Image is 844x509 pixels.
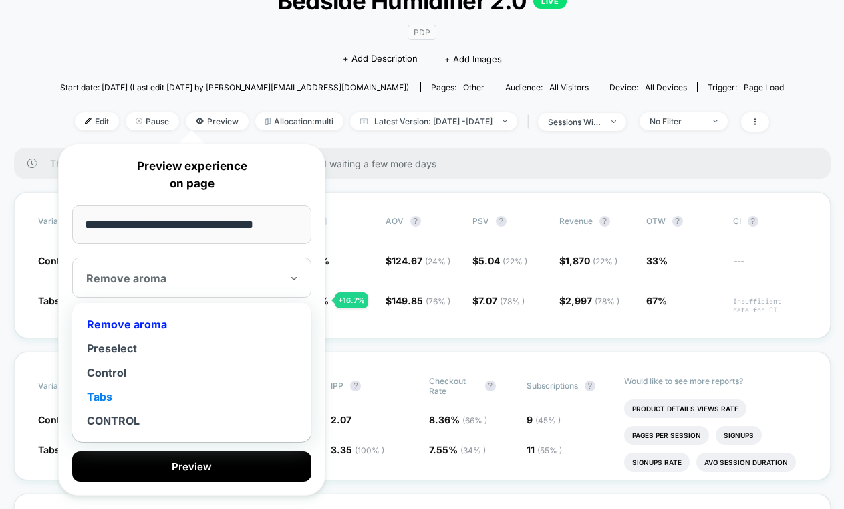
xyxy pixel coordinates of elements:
[408,25,436,40] span: PDP
[85,118,92,124] img: edit
[585,381,595,391] button: ?
[38,444,60,455] span: Tabs
[472,295,525,306] span: $
[386,216,404,226] span: AOV
[527,381,578,391] span: Subscriptions
[343,52,418,66] span: + Add Description
[646,295,667,306] span: 67%
[611,120,616,123] img: end
[386,255,450,266] span: $
[599,216,610,227] button: ?
[38,255,73,266] span: Control
[38,216,112,227] span: Variation
[350,381,361,391] button: ?
[503,120,507,122] img: end
[460,445,486,455] span: ( 34 % )
[527,414,561,425] span: 9
[524,112,538,132] span: |
[186,112,249,130] span: Preview
[38,414,73,425] span: Control
[126,112,179,130] span: Pause
[672,216,683,227] button: ?
[485,381,496,391] button: ?
[429,444,486,455] span: 7.55 %
[599,82,697,92] span: Device:
[425,256,450,266] span: ( 24 % )
[79,336,305,361] div: Preselect
[79,409,305,433] div: CONTROL
[744,82,784,92] span: Page Load
[79,312,305,336] div: Remove aroma
[716,426,762,445] li: Signups
[255,112,343,130] span: Allocation: multi
[559,295,619,306] span: $
[72,451,311,482] button: Preview
[72,158,311,192] p: Preview experience on page
[38,376,112,396] span: Variation
[79,361,305,385] div: Control
[559,216,593,226] span: Revenue
[500,296,525,306] span: ( 78 % )
[426,296,450,306] span: ( 76 % )
[331,414,351,425] span: 2.07
[136,118,142,124] img: end
[733,257,807,267] span: ---
[360,118,368,124] img: calendar
[624,399,746,418] li: Product Details Views Rate
[624,426,709,445] li: Pages Per Session
[75,112,119,130] span: Edit
[410,216,421,227] button: ?
[472,255,527,266] span: $
[38,295,60,306] span: Tabs
[646,216,720,227] span: OTW
[79,385,305,409] div: Tabs
[355,445,384,455] span: ( 100 % )
[265,118,271,125] img: rebalance
[748,216,758,227] button: ?
[696,453,796,472] li: Avg Session Duration
[50,158,804,169] span: There are still no statistically significant results. We recommend waiting a few more days
[331,444,384,455] span: 3.35
[60,82,409,92] span: Start date: [DATE] (Last edit [DATE] by [PERSON_NAME][EMAIL_ADDRESS][DOMAIN_NAME])
[472,216,489,226] span: PSV
[503,256,527,266] span: ( 22 % )
[429,414,487,425] span: 8.36 %
[505,82,589,92] div: Audience:
[478,295,525,306] span: 7.07
[392,295,450,306] span: 149.85
[335,292,368,308] div: + 16.7 %
[645,82,687,92] span: all devices
[624,453,690,472] li: Signups Rate
[559,255,617,266] span: $
[444,54,502,64] span: + Add Images
[549,82,589,92] span: All Visitors
[646,255,668,266] span: 33%
[350,112,517,130] span: Latest Version: [DATE] - [DATE]
[462,415,487,425] span: ( 66 % )
[535,415,561,425] span: ( 45 % )
[392,255,450,266] span: 124.67
[537,445,562,455] span: ( 55 % )
[527,444,562,455] span: 11
[713,120,718,122] img: end
[496,216,507,227] button: ?
[431,82,484,92] div: Pages:
[650,116,703,126] div: No Filter
[565,255,617,266] span: 1,870
[624,376,807,386] p: Would like to see more reports?
[429,376,478,396] span: Checkout Rate
[565,295,619,306] span: 2,997
[733,216,807,227] span: CI
[386,295,450,306] span: $
[593,256,617,266] span: ( 22 % )
[548,117,601,127] div: sessions with impression
[733,297,807,314] span: Insufficient data for CI
[463,82,484,92] span: other
[708,82,784,92] div: Trigger:
[595,296,619,306] span: ( 78 % )
[478,255,527,266] span: 5.04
